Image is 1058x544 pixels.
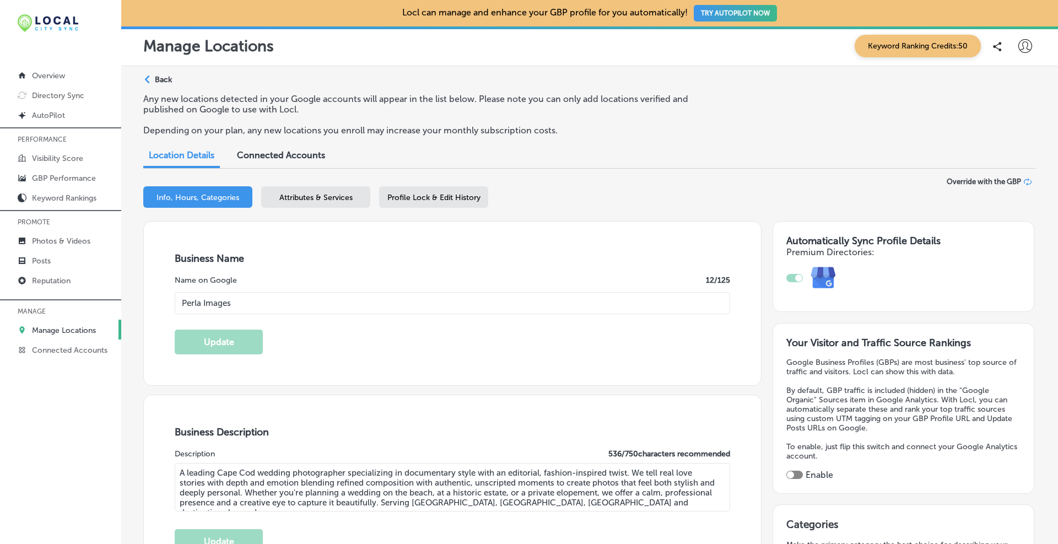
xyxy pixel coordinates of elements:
textarea: A leading Cape Cod wedding photographer specializing in documentary style with an editorial, fash... [175,463,730,511]
label: Name on Google [175,276,237,285]
button: TRY AUTOPILOT NOW [694,5,777,21]
span: Keyword Ranking Credits: 50 [855,35,981,57]
p: By default, GBP traffic is included (hidden) in the "Google Organic" Sources item in Google Analy... [786,386,1021,433]
p: Photos & Videos [32,236,90,246]
p: Depending on your plan, any new locations you enroll may increase your monthly subscription costs. [143,125,724,136]
p: Google Business Profiles (GBPs) are most business' top source of traffic and visitors. Locl can s... [786,358,1021,376]
h3: Business Name [175,252,730,265]
p: Reputation [32,276,71,286]
p: GBP Performance [32,174,96,183]
p: AutoPilot [32,111,65,120]
p: To enable, just flip this switch and connect your Google Analytics account. [786,442,1021,461]
p: Manage Locations [143,37,274,55]
p: Manage Locations [32,326,96,335]
span: Info, Hours, Categories [156,193,239,202]
img: e7ababfa220611ac49bdb491a11684a6.png [803,257,844,299]
p: Keyword Rankings [32,193,96,203]
p: Back [155,75,172,84]
label: Description [175,449,215,459]
label: Enable [806,470,833,480]
button: Update [175,330,263,354]
p: Overview [32,71,65,80]
h3: Automatically Sync Profile Details [786,235,1021,247]
span: Connected Accounts [237,150,325,160]
span: Profile Lock & Edit History [387,193,481,202]
p: Posts [32,256,51,266]
p: Connected Accounts [32,346,107,355]
input: Enter Location Name [175,292,730,314]
p: Directory Sync [32,91,84,100]
label: 536 / 750 characters recommended [608,449,730,459]
h3: Your Visitor and Traffic Source Rankings [786,337,1021,349]
h4: Premium Directories: [786,247,1021,257]
p: Visibility Score [32,154,83,163]
span: Location Details [149,150,214,160]
h3: Categories [786,518,1021,535]
label: 12 /125 [706,276,730,285]
h3: Business Description [175,426,730,438]
p: Any new locations detected in your Google accounts will appear in the list below. Please note you... [143,94,724,115]
span: Attributes & Services [279,193,353,202]
span: Override with the GBP [947,177,1021,186]
img: 12321ecb-abad-46dd-be7f-2600e8d3409flocal-city-sync-logo-rectangle.png [18,14,78,32]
